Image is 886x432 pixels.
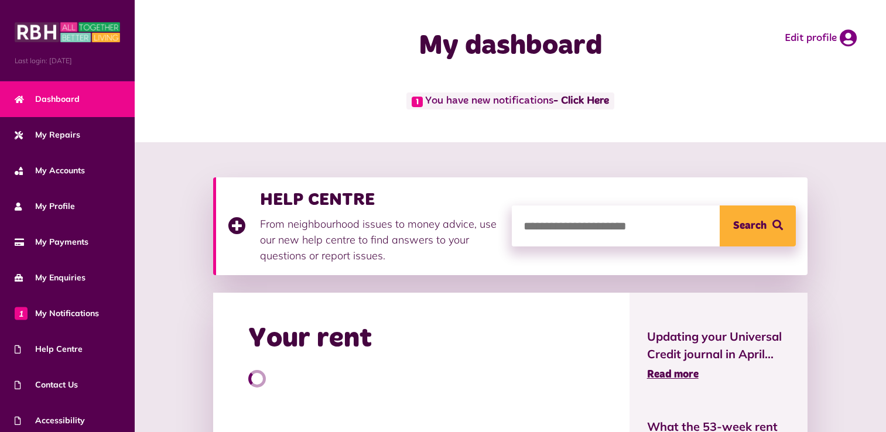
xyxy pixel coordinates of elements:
a: - Click Here [553,96,609,107]
a: Updating your Universal Credit journal in April... Read more [647,328,791,383]
h2: Your rent [248,322,372,356]
span: 1 [412,97,423,107]
span: Contact Us [15,379,78,391]
span: My Repairs [15,129,80,141]
button: Search [720,205,796,246]
span: Search [733,205,767,246]
span: My Payments [15,236,88,248]
span: Help Centre [15,343,83,355]
h1: My dashboard [334,29,687,63]
span: You have new notifications [406,92,614,109]
img: MyRBH [15,20,120,44]
span: Read more [647,369,699,380]
span: My Profile [15,200,75,212]
h3: HELP CENTRE [260,189,500,210]
span: Accessibility [15,414,85,427]
a: Edit profile [785,29,857,47]
p: From neighbourhood issues to money advice, use our new help centre to find answers to your questi... [260,216,500,263]
span: 1 [15,307,28,320]
span: My Accounts [15,164,85,177]
span: My Notifications [15,307,99,320]
span: Last login: [DATE] [15,56,120,66]
span: Updating your Universal Credit journal in April... [647,328,791,363]
span: Dashboard [15,93,80,105]
span: My Enquiries [15,272,85,284]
